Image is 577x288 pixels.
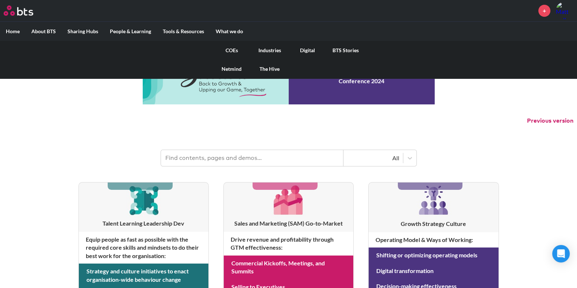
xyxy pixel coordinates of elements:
[538,5,550,17] a: +
[556,2,573,19] img: Matt Gallagher
[416,183,451,218] img: [object Object]
[79,232,208,264] h4: Equip people as fast as possible with the required core skills and mindsets to do their best work...
[271,183,306,217] img: [object Object]
[556,2,573,19] a: Profile
[224,232,353,256] h4: Drive revenue and profitability through GTM effectiveness :
[104,22,157,41] label: People & Learning
[347,154,399,162] div: All
[62,22,104,41] label: Sharing Hubs
[79,219,208,227] h3: Talent Learning Leadership Dev
[161,150,343,166] input: Find contents, pages and demos...
[4,5,33,16] img: BTS Logo
[126,183,161,217] img: [object Object]
[369,232,498,247] h4: Operating Model & Ways of Working :
[157,22,210,41] label: Tools & Resources
[4,5,47,16] a: Go home
[369,220,498,228] h3: Growth Strategy Culture
[527,117,573,125] button: Previous version
[224,219,353,227] h3: Sales and Marketing (SAM) Go-to-Market
[552,245,570,262] div: Open Intercom Messenger
[210,22,249,41] label: What we do
[26,22,62,41] label: About BTS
